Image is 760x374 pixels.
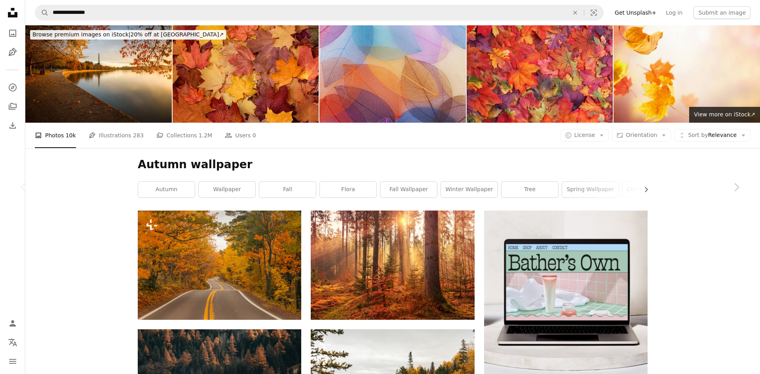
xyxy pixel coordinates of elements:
button: Visual search [584,5,603,20]
a: forest heat by sunbeam [311,262,474,269]
img: Fall Leaves [467,25,613,123]
button: Sort byRelevance [674,129,750,142]
a: Next [712,149,760,225]
a: Collections [5,99,21,114]
button: Orientation [612,129,671,142]
button: License [560,129,609,142]
img: maple autumn leaves [173,25,319,123]
span: 0 [253,131,256,140]
a: View more on iStock↗ [689,107,760,123]
form: Find visuals sitewide [35,5,604,21]
a: Log in [661,6,687,19]
a: an empty road surrounded by trees with yellow leaves [138,262,301,269]
a: Illustrations [5,44,21,60]
img: Washington DC in the fall [25,25,172,123]
a: Download History [5,118,21,133]
button: Language [5,334,21,350]
a: flora [320,182,376,197]
a: fall [259,182,316,197]
button: scroll list to the right [639,182,648,197]
span: 283 [133,131,144,140]
button: Search Unsplash [35,5,49,20]
span: Browse premium images on iStock | [32,31,130,38]
a: wallpaper [199,182,255,197]
a: Collections 1.2M [156,123,212,148]
a: fall wallpaper [380,182,437,197]
a: christmas wallpaper [623,182,679,197]
a: Browse premium images on iStock|20% off at [GEOGRAPHIC_DATA]↗ [25,25,231,44]
a: Explore [5,80,21,95]
span: 1.2M [199,131,212,140]
img: falling autumn leaves [614,25,760,123]
img: Multicolored leaves [319,25,466,123]
span: View more on iStock ↗ [694,111,755,118]
a: Log in / Sign up [5,315,21,331]
a: tree [502,182,558,197]
a: autumn [138,182,195,197]
span: Relevance [688,131,737,139]
a: Illustrations 283 [89,123,144,148]
button: Submit an image [693,6,750,19]
button: Menu [5,353,21,369]
img: file-1707883121023-8e3502977149image [484,211,648,374]
a: Get Unsplash+ [610,6,661,19]
img: an empty road surrounded by trees with yellow leaves [138,211,301,319]
img: forest heat by sunbeam [311,211,474,319]
a: Photos [5,25,21,41]
a: winter wallpaper [441,182,498,197]
span: Orientation [626,132,657,138]
span: Sort by [688,132,708,138]
button: Clear [566,5,584,20]
span: License [574,132,595,138]
a: Users 0 [225,123,256,148]
h1: Autumn wallpaper [138,158,648,172]
a: spring wallpaper [562,182,619,197]
span: 20% off at [GEOGRAPHIC_DATA] ↗ [32,31,224,38]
